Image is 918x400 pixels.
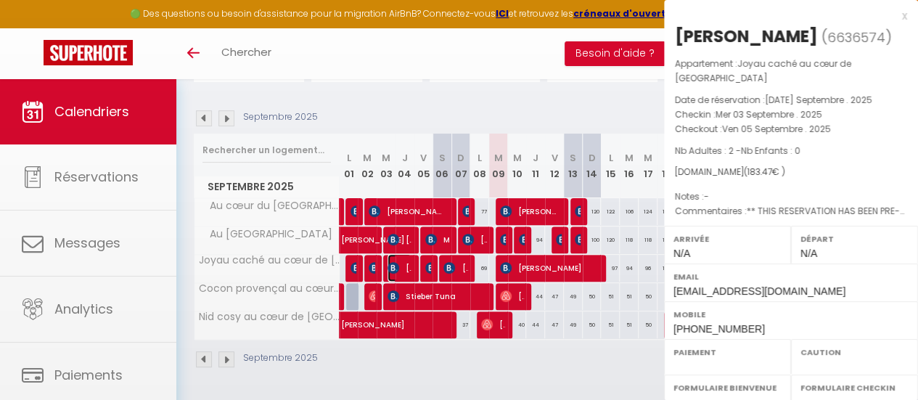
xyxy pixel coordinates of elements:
[664,7,907,25] div: x
[800,380,909,395] label: Formulaire Checkin
[675,93,907,107] p: Date de réservation :
[675,122,907,136] p: Checkout :
[675,25,818,48] div: [PERSON_NAME]
[765,94,872,106] span: [DATE] Septembre . 2025
[675,144,800,157] span: Nb Adultes : 2 -
[800,232,909,246] label: Départ
[675,57,851,84] span: Joyau caché au cœur de [GEOGRAPHIC_DATA]
[704,190,709,203] span: -
[800,248,817,259] span: N/A
[722,123,831,135] span: Ven 05 Septembre . 2025
[673,380,782,395] label: Formulaire Bienvenue
[673,232,782,246] label: Arrivée
[747,166,772,178] span: 183.47
[744,166,785,178] span: ( € )
[675,204,907,219] p: Commentaires :
[741,144,800,157] span: Nb Enfants : 0
[675,166,907,179] div: [DOMAIN_NAME]
[716,108,822,121] span: Mer 03 Septembre . 2025
[673,345,782,359] label: Paiement
[675,107,907,122] p: Checkin :
[673,307,909,322] label: Mobile
[673,269,909,284] label: Email
[675,57,907,86] p: Appartement :
[675,189,907,204] p: Notes :
[673,285,845,297] span: [EMAIL_ADDRESS][DOMAIN_NAME]
[827,28,885,46] span: 6636574
[673,323,765,335] span: [PHONE_NUMBER]
[673,248,690,259] span: N/A
[821,27,892,47] span: ( )
[800,345,909,359] label: Caution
